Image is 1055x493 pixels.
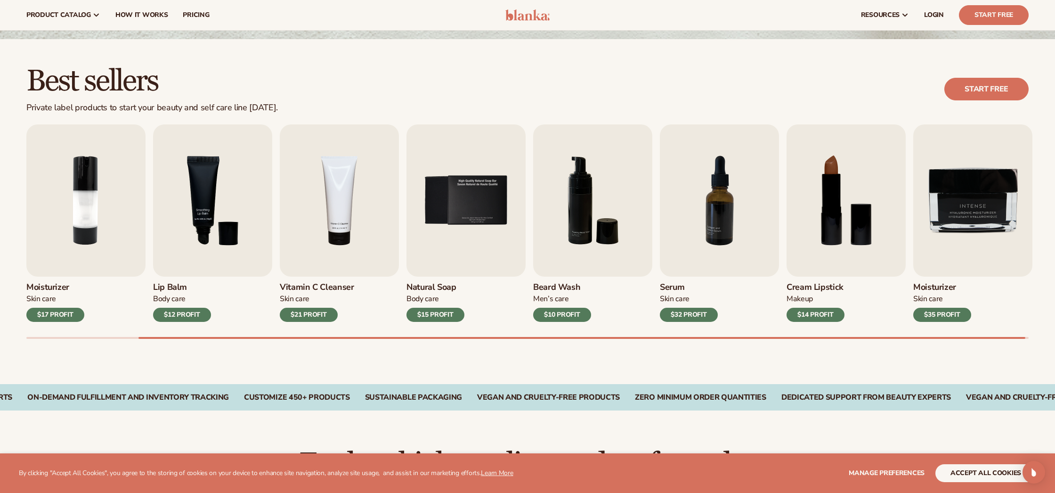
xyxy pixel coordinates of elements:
a: 8 / 9 [787,124,906,322]
h3: Moisturizer [913,282,971,293]
h3: Lip Balm [153,282,211,293]
a: 7 / 9 [660,124,779,322]
div: SUSTAINABLE PACKAGING [365,393,462,402]
button: accept all cookies [935,464,1036,482]
a: 5 / 9 [406,124,526,322]
a: Start free [944,78,1029,100]
h3: Beard Wash [533,282,591,293]
img: logo [505,9,550,21]
div: Makeup [787,294,844,304]
button: Manage preferences [849,464,925,482]
div: $35 PROFIT [913,308,971,322]
h3: Vitamin C Cleanser [280,282,354,293]
a: 3 / 9 [153,124,272,322]
span: resources [861,11,900,19]
div: $21 PROFIT [280,308,338,322]
div: $32 PROFIT [660,308,718,322]
h3: Cream Lipstick [787,282,844,293]
a: 2 / 9 [26,124,146,322]
a: Start Free [959,5,1029,25]
div: $10 PROFIT [533,308,591,322]
div: Open Intercom Messenger [1023,461,1045,484]
a: 4 / 9 [280,124,399,322]
div: $12 PROFIT [153,308,211,322]
div: Skin Care [913,294,971,304]
h3: Natural Soap [406,282,464,293]
h2: Best sellers [26,66,278,97]
div: Men’s Care [533,294,591,304]
h3: Serum [660,282,718,293]
span: LOGIN [924,11,944,19]
div: DEDICATED SUPPORT FROM BEAUTY EXPERTS [781,393,951,402]
div: $14 PROFIT [787,308,844,322]
span: How It Works [115,11,168,19]
div: VEGAN AND CRUELTY-FREE PRODUCTS [477,393,620,402]
p: By clicking "Accept All Cookies", you agree to the storing of cookies on your device to enhance s... [19,469,513,477]
div: ZERO MINIMUM ORDER QUANTITIES [635,393,766,402]
span: product catalog [26,11,91,19]
div: $15 PROFIT [406,308,464,322]
div: Private label products to start your beauty and self care line [DATE]. [26,103,278,113]
h2: Explore high-quality product formulas [26,448,1029,480]
h3: Moisturizer [26,282,84,293]
div: Body Care [153,294,211,304]
div: CUSTOMIZE 450+ PRODUCTS [244,393,350,402]
span: Manage preferences [849,468,925,477]
a: 6 / 9 [533,124,652,322]
a: 9 / 9 [913,124,1032,322]
div: Body Care [406,294,464,304]
div: Skin Care [26,294,84,304]
div: Skin Care [280,294,354,304]
div: On-Demand Fulfillment and Inventory Tracking [27,393,229,402]
div: Skin Care [660,294,718,304]
span: pricing [183,11,209,19]
a: Learn More [481,468,513,477]
div: $17 PROFIT [26,308,84,322]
